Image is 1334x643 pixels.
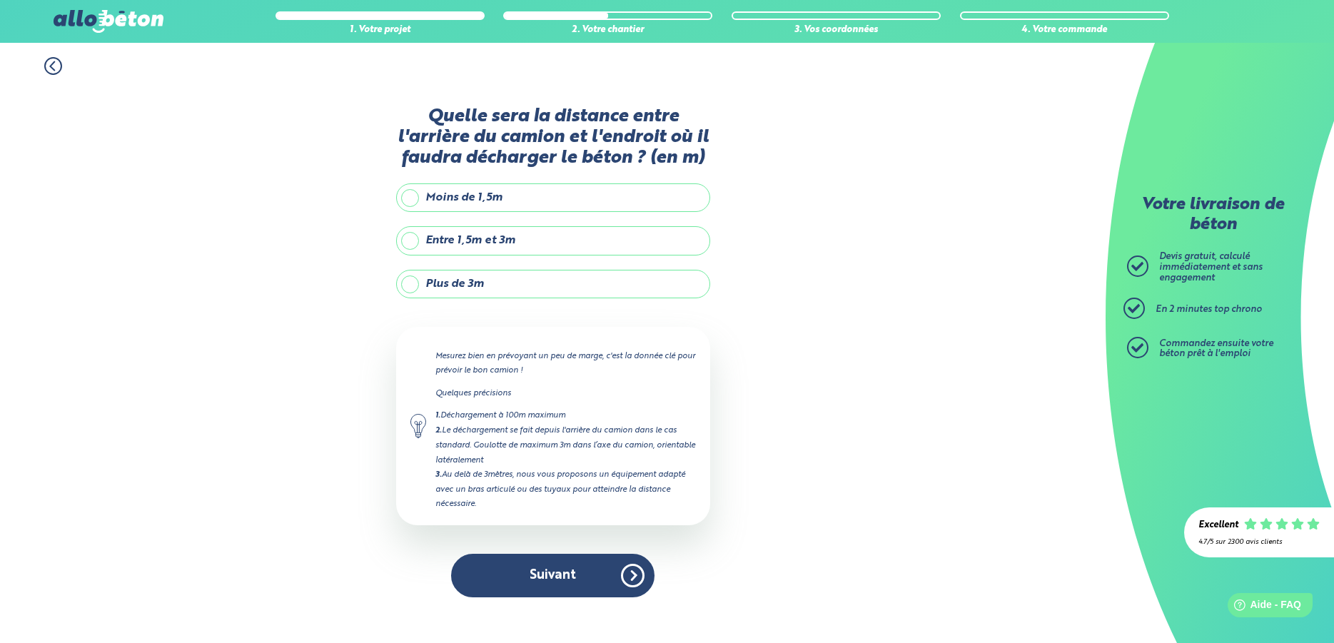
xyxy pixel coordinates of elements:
div: 4. Votre commande [960,25,1169,36]
img: allobéton [54,10,163,33]
div: Déchargement à 100m maximum [435,408,696,423]
strong: 3. [435,471,442,479]
label: Plus de 3m [396,270,710,298]
div: 4.7/5 sur 2300 avis clients [1198,538,1320,546]
p: Mesurez bien en prévoyant un peu de marge, c'est la donnée clé pour prévoir le bon camion ! [435,349,696,378]
div: Au delà de 3mètres, nous vous proposons un équipement adapté avec un bras articulé ou des tuyaux ... [435,467,696,511]
div: 3. Vos coordonnées [732,25,941,36]
div: Excellent [1198,520,1238,531]
span: En 2 minutes top chrono [1156,305,1262,314]
div: 2. Votre chantier [503,25,712,36]
label: Entre 1,5m et 3m [396,226,710,255]
iframe: Help widget launcher [1207,587,1318,627]
span: Commandez ensuite votre béton prêt à l'emploi [1159,339,1273,359]
button: Suivant [451,554,655,597]
div: 1. Votre projet [276,25,485,36]
label: Quelle sera la distance entre l'arrière du camion et l'endroit où il faudra décharger le béton ? ... [396,106,710,169]
p: Votre livraison de béton [1131,196,1295,235]
strong: 2. [435,427,442,435]
p: Quelques précisions [435,386,696,400]
label: Moins de 1,5m [396,183,710,212]
span: Devis gratuit, calculé immédiatement et sans engagement [1159,252,1263,282]
strong: 1. [435,412,440,420]
div: Le déchargement se fait depuis l'arrière du camion dans le cas standard. Goulotte de maximum 3m d... [435,423,696,467]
